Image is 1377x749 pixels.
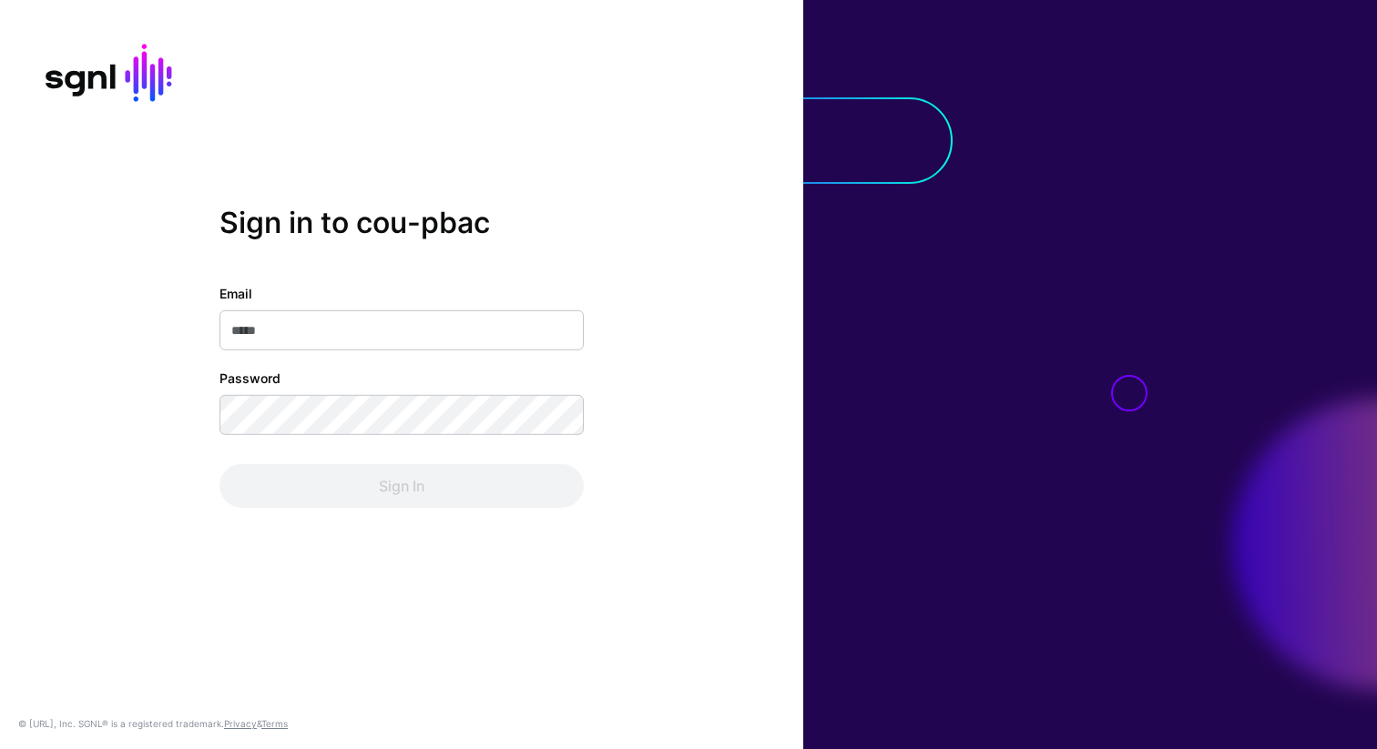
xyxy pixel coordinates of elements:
[219,284,252,303] label: Email
[18,716,288,731] div: © [URL], Inc. SGNL® is a registered trademark. &
[224,718,257,729] a: Privacy
[219,205,584,239] h2: Sign in to cou-pbac
[261,718,288,729] a: Terms
[219,369,280,388] label: Password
